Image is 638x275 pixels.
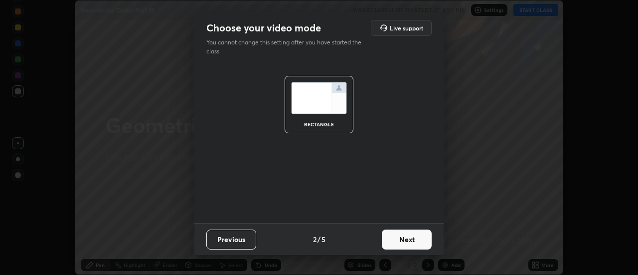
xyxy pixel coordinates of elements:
p: You cannot change this setting after you have started the class [206,38,368,56]
h4: 2 [313,234,317,245]
h4: 5 [321,234,325,245]
div: rectangle [299,122,339,127]
button: Next [382,230,432,250]
button: Previous [206,230,256,250]
img: normalScreenIcon.ae25ed63.svg [291,82,347,114]
h2: Choose your video mode [206,21,321,34]
h5: Live support [390,25,423,31]
h4: / [318,234,320,245]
